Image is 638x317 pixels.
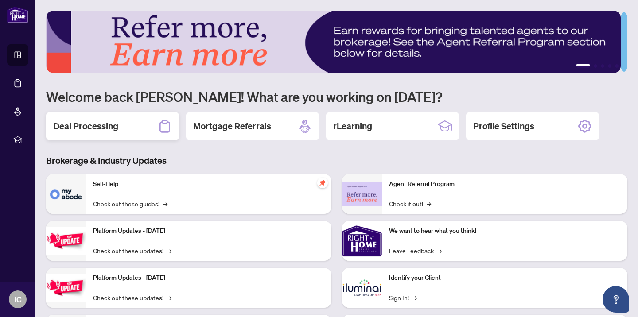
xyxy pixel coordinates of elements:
[608,64,611,68] button: 4
[93,179,324,189] p: Self-Help
[389,246,442,255] a: Leave Feedback→
[193,120,271,132] h2: Mortgage Referrals
[389,273,620,283] p: Identify your Client
[14,293,22,305] span: IC
[601,64,604,68] button: 3
[333,120,372,132] h2: rLearning
[46,174,86,214] img: Self-Help
[163,199,167,209] span: →
[594,64,597,68] button: 2
[412,293,417,302] span: →
[93,293,171,302] a: Check out these updates!→
[93,199,167,209] a: Check out these guides!→
[389,293,417,302] a: Sign In!→
[342,182,382,206] img: Agent Referral Program
[93,273,324,283] p: Platform Updates - [DATE]
[389,226,620,236] p: We want to hear what you think!
[427,199,431,209] span: →
[317,178,328,188] span: pushpin
[46,274,86,302] img: Platform Updates - July 8, 2025
[93,246,171,255] a: Check out these updates!→
[46,155,627,167] h3: Brokerage & Industry Updates
[167,293,171,302] span: →
[46,11,621,73] img: Slide 0
[46,88,627,105] h1: Welcome back [PERSON_NAME]! What are you working on [DATE]?
[7,7,28,23] img: logo
[603,286,629,313] button: Open asap
[437,246,442,255] span: →
[615,64,619,68] button: 5
[93,226,324,236] p: Platform Updates - [DATE]
[167,246,171,255] span: →
[389,199,431,209] a: Check it out!→
[576,64,590,68] button: 1
[389,179,620,189] p: Agent Referral Program
[342,268,382,308] img: Identify your Client
[342,221,382,261] img: We want to hear what you think!
[46,227,86,255] img: Platform Updates - July 21, 2025
[473,120,534,132] h2: Profile Settings
[53,120,118,132] h2: Deal Processing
